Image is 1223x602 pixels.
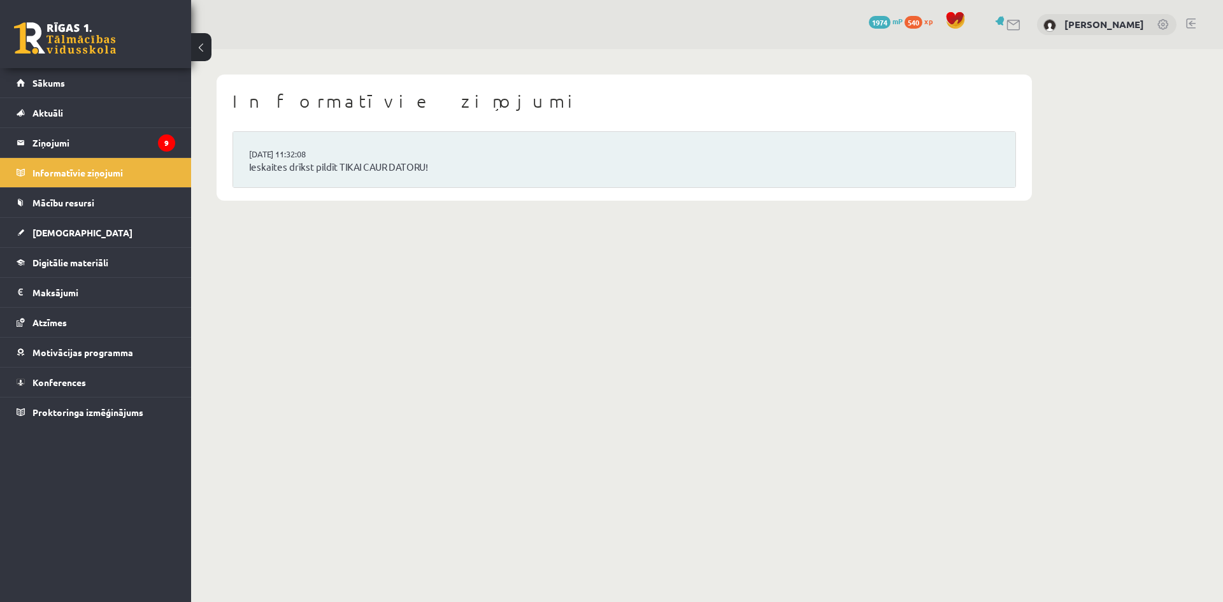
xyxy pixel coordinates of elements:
[14,22,116,54] a: Rīgas 1. Tālmācības vidusskola
[32,197,94,208] span: Mācību resursi
[17,248,175,277] a: Digitālie materiāli
[17,308,175,337] a: Atzīmes
[32,77,65,89] span: Sākums
[892,16,903,26] span: mP
[17,158,175,187] a: Informatīvie ziņojumi
[32,107,63,118] span: Aktuāli
[17,338,175,367] a: Motivācijas programma
[869,16,890,29] span: 1974
[17,128,175,157] a: Ziņojumi9
[249,148,345,161] a: [DATE] 11:32:08
[32,278,175,307] legend: Maksājumi
[17,68,175,97] a: Sākums
[158,134,175,152] i: 9
[17,188,175,217] a: Mācību resursi
[232,90,1016,112] h1: Informatīvie ziņojumi
[17,368,175,397] a: Konferences
[32,227,132,238] span: [DEMOGRAPHIC_DATA]
[32,406,143,418] span: Proktoringa izmēģinājums
[32,376,86,388] span: Konferences
[32,257,108,268] span: Digitālie materiāli
[905,16,939,26] a: 540 xp
[17,218,175,247] a: [DEMOGRAPHIC_DATA]
[1064,18,1144,31] a: [PERSON_NAME]
[17,398,175,427] a: Proktoringa izmēģinājums
[924,16,933,26] span: xp
[869,16,903,26] a: 1974 mP
[32,128,175,157] legend: Ziņojumi
[32,158,175,187] legend: Informatīvie ziņojumi
[1043,19,1056,32] img: Andželīna Salukauri
[32,317,67,328] span: Atzīmes
[17,278,175,307] a: Maksājumi
[905,16,922,29] span: 540
[17,98,175,127] a: Aktuāli
[249,160,999,175] a: Ieskaites drīkst pildīt TIKAI CAUR DATORU!
[32,347,133,358] span: Motivācijas programma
